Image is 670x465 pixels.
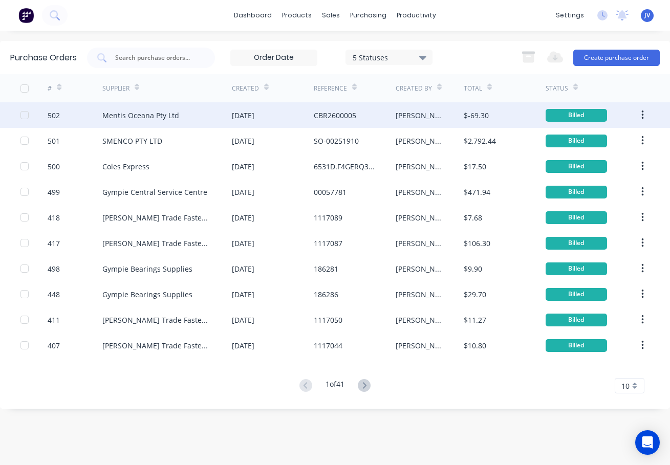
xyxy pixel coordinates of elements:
div: [DATE] [232,136,254,146]
div: Total [464,84,482,93]
div: SO-00251910 [314,136,359,146]
div: [DATE] [232,110,254,121]
div: Supplier [102,84,129,93]
div: Billed [546,339,607,352]
div: 499 [48,187,60,197]
div: 00057781 [314,187,347,197]
div: [PERSON_NAME] [396,289,443,300]
div: $29.70 [464,289,486,300]
div: sales [317,8,345,23]
div: Created [232,84,259,93]
div: 1117050 [314,315,342,325]
div: 502 [48,110,60,121]
div: 1 of 41 [326,379,344,393]
div: [DATE] [232,238,254,249]
div: [DATE] [232,161,254,172]
div: Purchase Orders [10,52,77,64]
div: [PERSON_NAME] [396,187,443,197]
div: purchasing [345,8,392,23]
input: Search purchase orders... [114,53,199,63]
div: [PERSON_NAME] [396,315,443,325]
div: Mentis Oceana Pty Ltd [102,110,179,121]
div: Coles Express [102,161,149,172]
div: 1117044 [314,340,342,351]
div: 407 [48,340,60,351]
input: Order Date [231,50,317,65]
div: Billed [546,314,607,326]
div: $7.68 [464,212,482,223]
div: 417 [48,238,60,249]
a: dashboard [229,8,277,23]
div: 5 Statuses [353,52,426,62]
div: 418 [48,212,60,223]
div: $471.94 [464,187,490,197]
div: SMENCO PTY LTD [102,136,162,146]
div: Gympie Central Service Centre [102,187,207,197]
div: [PERSON_NAME] [396,161,443,172]
div: $17.50 [464,161,486,172]
div: Billed [546,262,607,275]
div: $106.30 [464,238,490,249]
div: Billed [546,135,607,147]
div: Gympie Bearings Supplies [102,263,192,274]
div: CBR2600005 [314,110,356,121]
div: [PERSON_NAME] [396,212,443,223]
div: 501 [48,136,60,146]
div: 186281 [314,263,338,274]
div: $9.90 [464,263,482,274]
button: Create purchase order [573,50,660,66]
div: [DATE] [232,263,254,274]
div: 1117087 [314,238,342,249]
div: $-69.30 [464,110,489,121]
div: $11.27 [464,315,486,325]
span: 10 [621,381,630,391]
div: [PERSON_NAME] Trade Fasteners Pty Ltd [102,315,211,325]
div: [PERSON_NAME] [396,110,443,121]
div: 498 [48,263,60,274]
div: productivity [392,8,441,23]
div: Billed [546,160,607,173]
span: JV [644,11,650,20]
div: Billed [546,186,607,198]
div: Billed [546,237,607,250]
div: [PERSON_NAME] Trade Fasteners Pty Ltd [102,212,211,223]
div: Status [546,84,568,93]
div: 1117089 [314,212,342,223]
div: [DATE] [232,289,254,300]
div: [DATE] [232,212,254,223]
div: $10.80 [464,340,486,351]
div: [DATE] [232,187,254,197]
div: products [277,8,317,23]
div: [DATE] [232,340,254,351]
img: Factory [18,8,34,23]
div: Billed [546,288,607,301]
div: [PERSON_NAME] [396,238,443,249]
div: # [48,84,52,93]
div: [PERSON_NAME] Trade Fasteners Pty Ltd [102,238,211,249]
div: [PERSON_NAME] Trade Fasteners Pty Ltd [102,340,211,351]
div: 448 [48,289,60,300]
div: Gympie Bearings Supplies [102,289,192,300]
div: Reference [314,84,347,93]
div: [PERSON_NAME] [396,263,443,274]
div: [PERSON_NAME] [396,340,443,351]
div: Billed [546,109,607,122]
div: [PERSON_NAME] [396,136,443,146]
div: [DATE] [232,315,254,325]
div: Created By [396,84,432,93]
div: Billed [546,211,607,224]
div: settings [551,8,589,23]
div: $2,792.44 [464,136,496,146]
div: 6531D.F4GERQ3H4G [314,161,375,172]
div: 500 [48,161,60,172]
div: Open Intercom Messenger [635,430,660,455]
div: 186286 [314,289,338,300]
div: 411 [48,315,60,325]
